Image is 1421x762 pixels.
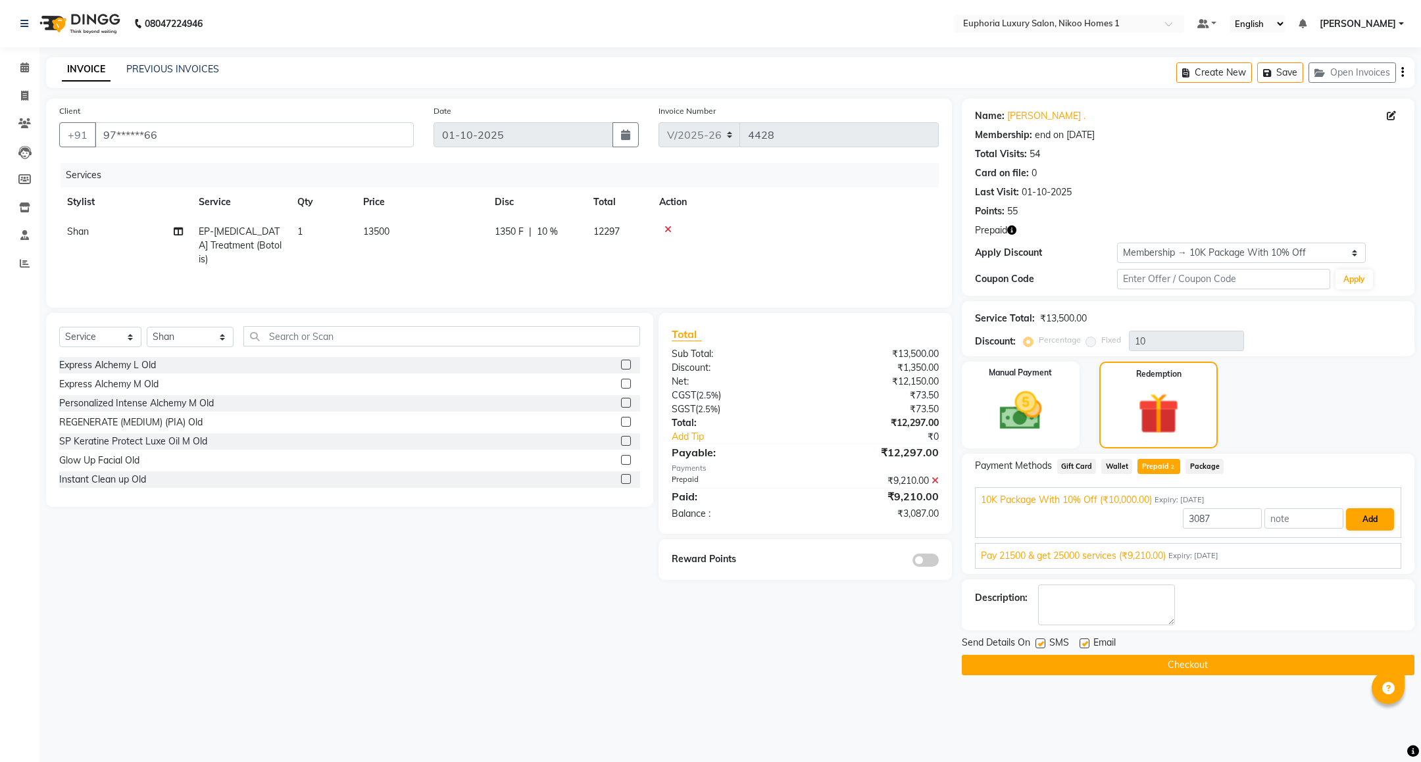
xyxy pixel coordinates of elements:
div: Prepaid [662,474,805,488]
div: Instant Clean up Old [59,473,146,487]
th: Qty [289,187,355,217]
label: Percentage [1039,334,1081,346]
img: _gift.svg [1125,388,1192,439]
span: Prepaid [1137,459,1180,474]
div: Points: [975,204,1005,218]
span: Send Details On [962,636,1030,652]
input: Amount [1183,508,1262,529]
div: Personalized Intense Alchemy M Old [59,396,214,410]
span: [PERSON_NAME] [1320,17,1396,31]
button: +91 [59,122,96,147]
div: Discount: [662,361,805,375]
th: Disc [487,187,586,217]
label: Redemption [1136,368,1182,380]
span: Pay 21500 & get 25000 services (₹9,210.00) [981,549,1166,563]
label: Manual Payment [989,367,1052,379]
label: Date [434,105,451,117]
input: Search by Name/Mobile/Email/Code [95,122,414,147]
span: 13500 [363,226,389,237]
div: REGENERATE (MEDIUM) (PIA) Old [59,416,203,429]
div: Paid: [662,488,805,504]
button: Apply [1335,270,1373,289]
input: Search or Scan [243,326,640,346]
div: ₹9,210.00 [805,488,949,504]
label: Client [59,105,80,117]
a: INVOICE [62,58,111,82]
div: Services [61,163,949,187]
div: Net: [662,375,805,389]
div: Express Alchemy L Old [59,358,156,372]
div: 0 [1032,166,1037,180]
div: Coupon Code [975,272,1117,286]
div: Reward Points [662,552,805,567]
div: ₹73.50 [805,389,949,402]
a: [PERSON_NAME] . [1007,109,1085,123]
div: Discount: [975,335,1016,348]
div: Sub Total: [662,347,805,361]
th: Service [191,187,289,217]
span: Expiry: [DATE] [1155,494,1205,506]
button: Add [1346,508,1394,531]
th: Price [355,187,487,217]
div: ₹12,297.00 [805,416,949,430]
div: Card on file: [975,166,1029,180]
div: Payments [672,463,939,474]
b: 08047224946 [145,5,203,42]
div: Total: [662,416,805,430]
span: Payment Methods [975,459,1052,473]
span: 1 [297,226,303,237]
div: Express Alchemy M Old [59,377,159,391]
span: Prepaid [975,224,1007,237]
th: Action [651,187,939,217]
span: Gift Card [1057,459,1097,474]
div: 54 [1030,147,1040,161]
span: CGST [672,389,696,401]
span: 2.5% [699,390,718,400]
span: 12297 [593,226,620,237]
button: Create New [1176,62,1252,83]
input: note [1264,508,1343,529]
div: Last Visit: [975,185,1019,199]
div: 01-10-2025 [1022,185,1072,199]
div: Service Total: [975,312,1035,325]
div: 55 [1007,204,1018,218]
input: Enter Offer / Coupon Code [1117,269,1330,289]
span: SGST [672,403,695,415]
div: SP Keratine Protect Luxe Oil M Old [59,435,207,448]
span: Total [672,327,702,341]
span: EP-[MEDICAL_DATA] Treatment (Botolis) [199,226,282,265]
div: Membership: [975,128,1032,142]
span: Package [1185,459,1224,474]
img: _cash.svg [986,387,1055,435]
button: Save [1257,62,1303,83]
span: Email [1093,636,1116,652]
div: Balance : [662,507,805,521]
div: ₹3,087.00 [805,507,949,521]
span: 10K Package With 10% Off (₹10,000.00) [981,493,1152,507]
div: ₹13,500.00 [1040,312,1087,325]
div: ₹1,350.00 [805,361,949,375]
th: Total [586,187,651,217]
div: ₹0 [829,430,949,444]
div: Description: [975,591,1028,605]
a: PREVIOUS INVOICES [126,63,219,75]
div: ( ) [662,402,805,416]
span: Expiry: [DATE] [1168,550,1218,561]
span: 2 [1169,464,1176,471]
span: SMS [1049,636,1069,652]
button: Checkout [962,655,1414,675]
span: 10 % [537,225,558,239]
div: end on [DATE] [1035,128,1095,142]
a: Add Tip [662,430,829,444]
div: ₹13,500.00 [805,347,949,361]
span: Wallet [1101,459,1132,474]
div: Glow Up Facial Old [59,454,139,467]
span: Shan [67,226,89,237]
div: ₹12,297.00 [805,444,949,460]
div: Name: [975,109,1005,123]
div: ₹12,150.00 [805,375,949,389]
span: | [529,225,532,239]
div: ( ) [662,389,805,402]
button: Open Invoices [1309,62,1396,83]
th: Stylist [59,187,191,217]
